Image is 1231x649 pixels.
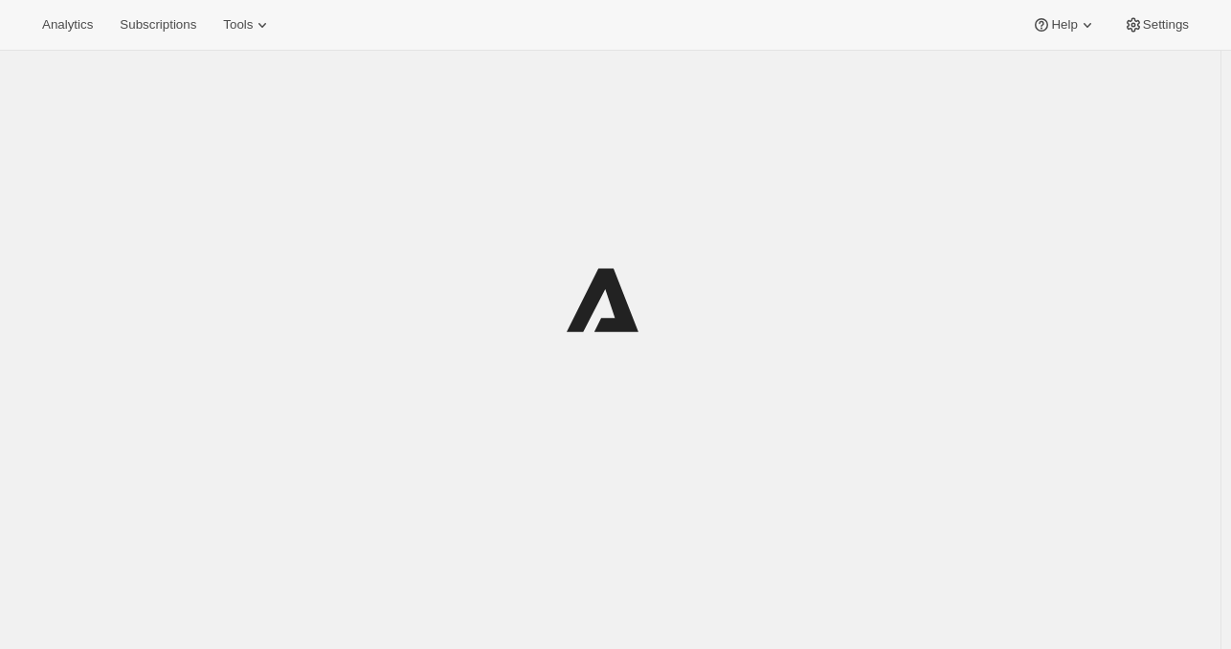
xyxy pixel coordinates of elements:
[1020,11,1108,38] button: Help
[42,17,93,33] span: Analytics
[1051,17,1077,33] span: Help
[1143,17,1189,33] span: Settings
[31,11,104,38] button: Analytics
[120,17,196,33] span: Subscriptions
[1112,11,1200,38] button: Settings
[212,11,283,38] button: Tools
[223,17,253,33] span: Tools
[108,11,208,38] button: Subscriptions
